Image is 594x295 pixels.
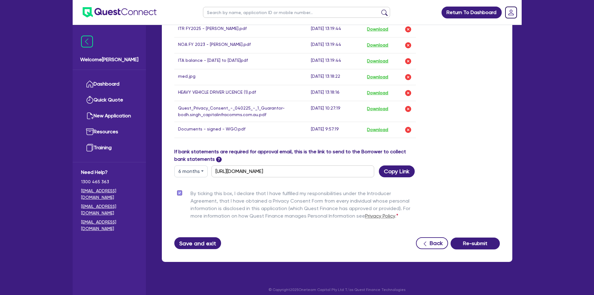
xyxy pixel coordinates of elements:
[367,105,389,113] button: Download
[503,4,519,21] a: Dropdown toggle
[307,37,363,53] td: [DATE] 13:19:44
[81,188,138,201] a: [EMAIL_ADDRESS][DOMAIN_NAME]
[174,122,307,138] td: Documents - signed - WGO.pdf
[81,36,93,47] img: icon-menu-close
[404,105,412,113] img: delete-icon
[307,21,363,37] td: [DATE] 13:19:44
[307,122,363,138] td: [DATE] 9:57:19
[83,7,157,17] img: quest-connect-logo-blue
[442,7,502,18] a: Return To Dashboard
[307,53,363,69] td: [DATE] 13:19:44
[307,101,363,122] td: [DATE] 10:27:19
[81,203,138,216] a: [EMAIL_ADDRESS][DOMAIN_NAME]
[379,165,415,177] button: Copy Link
[367,57,389,65] button: Download
[404,57,412,65] img: delete-icon
[191,190,416,222] label: By ticking this box, I declare that I have fulfilled my responsibilities under the Introducer Agr...
[451,238,500,249] button: Re-submit
[404,26,412,33] img: delete-icon
[86,96,94,104] img: quick-quote
[404,42,412,49] img: delete-icon
[81,219,138,232] a: [EMAIL_ADDRESS][DOMAIN_NAME]
[174,69,307,85] td: med.jpg
[81,92,138,108] a: Quick Quote
[367,41,389,49] button: Download
[404,73,412,81] img: delete-icon
[404,126,412,134] img: delete-icon
[81,169,138,176] span: Need Help?
[174,148,416,163] label: If bank statements are required for approval email, this is the link to send to the Borrower to c...
[86,128,94,135] img: resources
[86,112,94,120] img: new-application
[86,144,94,151] img: training
[174,21,307,37] td: ITR FY2025 - [PERSON_NAME].pdf
[174,165,208,177] button: Dropdown toggle
[203,7,390,18] input: Search by name, application ID or mobile number...
[365,213,395,219] a: Privacy Policy
[416,237,448,249] button: Back
[81,140,138,156] a: Training
[367,73,389,81] button: Download
[216,157,222,162] span: ?
[174,237,221,249] button: Save and exit
[174,101,307,122] td: Quest_Privacy_Consent_-_040225_-_1_Guarantor-bodh.singh_capitalinfracomms.com.au.pdf
[367,126,389,134] button: Download
[307,85,363,101] td: [DATE] 13:18:16
[157,287,517,293] p: © Copyright 2025 Oneteam Capital Pty Ltd T/as Quest Finance Technologies
[367,25,389,33] button: Download
[174,53,307,69] td: ITA balance - [DATE] to [DATE]pdf
[367,89,389,97] button: Download
[174,85,307,101] td: HEAVY VEHICLE DRIVER LICENCE (1).pdf
[81,124,138,140] a: Resources
[174,37,307,53] td: NOA FY 2023 - [PERSON_NAME].pdf
[307,69,363,85] td: [DATE] 13:18:22
[80,56,138,63] span: Welcome [PERSON_NAME]
[81,108,138,124] a: New Application
[404,89,412,97] img: delete-icon
[81,179,138,185] span: 1300 465 363
[81,76,138,92] a: Dashboard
